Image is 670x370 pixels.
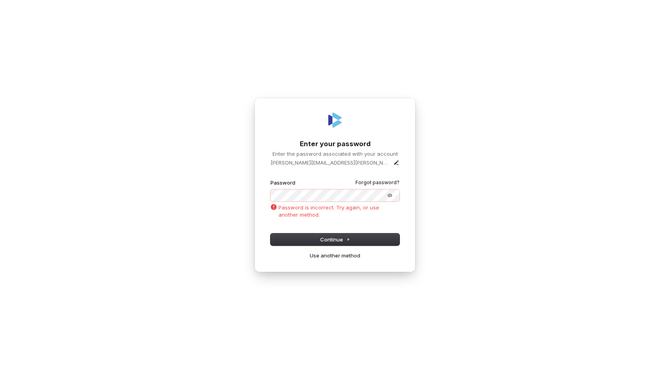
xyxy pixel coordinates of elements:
[325,111,345,130] img: Coverbase
[320,236,350,243] span: Continue
[270,179,295,186] label: Password
[382,191,398,200] button: Show password
[270,139,400,149] h1: Enter your password
[270,159,390,166] p: [PERSON_NAME][EMAIL_ADDRESS][PERSON_NAME][DOMAIN_NAME]
[270,233,400,245] button: Continue
[270,204,400,218] p: Password is incorrect. Try again, or use another method.
[393,159,400,166] button: Edit
[270,150,400,157] p: Enter the password associated with your account
[355,179,400,186] a: Forgot password?
[310,252,360,259] a: Use another method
